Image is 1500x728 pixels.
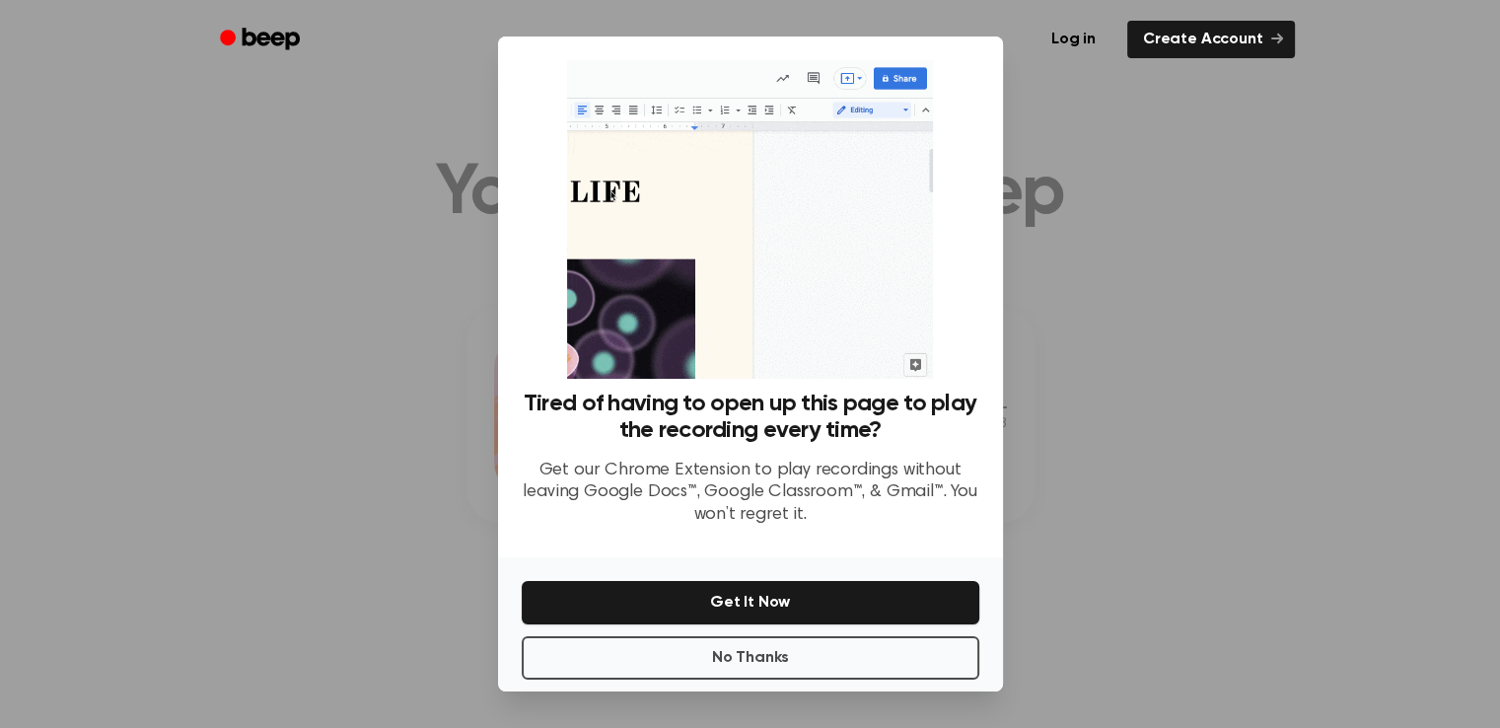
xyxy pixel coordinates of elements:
[1127,21,1295,58] a: Create Account
[206,21,318,59] a: Beep
[522,636,979,680] button: No Thanks
[567,60,933,379] img: Beep extension in action
[1032,17,1115,62] a: Log in
[522,460,979,527] p: Get our Chrome Extension to play recordings without leaving Google Docs™, Google Classroom™, & Gm...
[522,391,979,444] h3: Tired of having to open up this page to play the recording every time?
[522,581,979,624] button: Get It Now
